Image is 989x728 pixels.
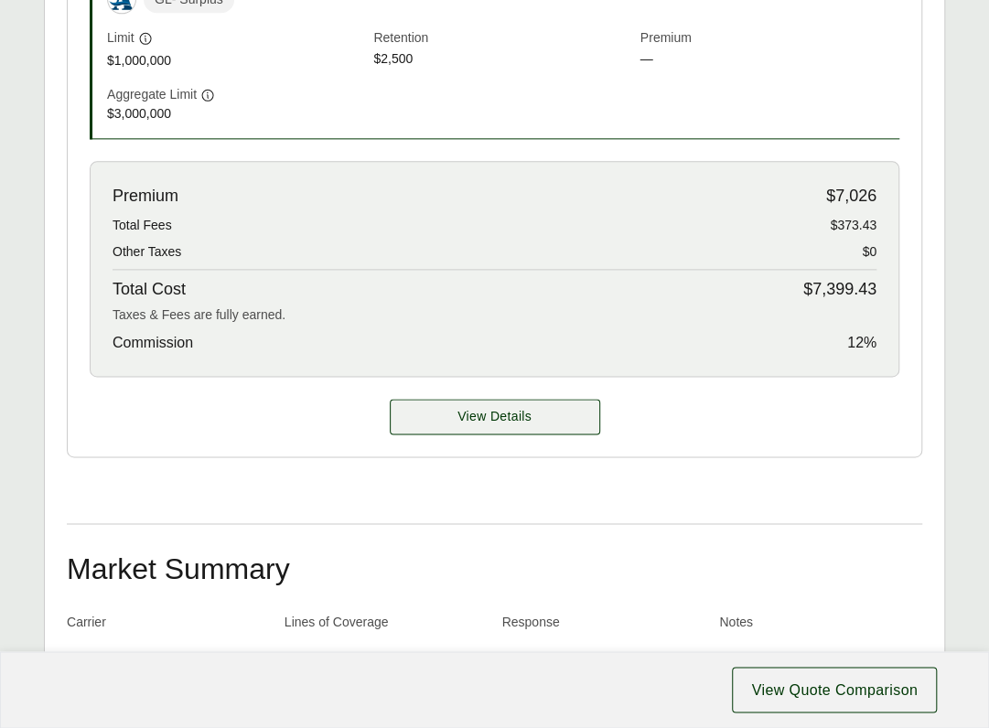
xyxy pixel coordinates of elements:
span: 12 % [847,332,876,354]
div: Taxes & Fees are fully earned. [113,305,876,325]
th: Response [502,612,705,638]
span: Aggregate Limit [107,85,197,104]
span: Limit [107,28,134,48]
th: Carrier [67,612,270,638]
span: Total Fees [113,216,172,235]
span: $373.43 [830,216,876,235]
th: Lines of Coverage [285,612,488,638]
span: Commission [113,332,193,354]
button: View Quote Comparison [732,667,937,712]
span: Premium [640,28,899,49]
span: Retention [373,28,632,49]
span: View Details [457,407,532,426]
h2: Market Summary [67,553,922,583]
span: $1,000,000 [107,51,366,70]
span: $7,399.43 [803,277,876,302]
button: View Details [390,399,600,434]
span: $2,500 [373,49,632,70]
span: Premium [113,184,178,209]
span: $0 [862,242,876,262]
span: Other Taxes [113,242,181,262]
span: $3,000,000 [107,104,366,123]
span: Total Cost [113,277,186,302]
th: Notes [719,612,922,638]
span: $7,026 [826,184,876,209]
span: — [640,49,899,70]
a: Admiral details [390,399,600,434]
span: View Quote Comparison [751,679,918,701]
